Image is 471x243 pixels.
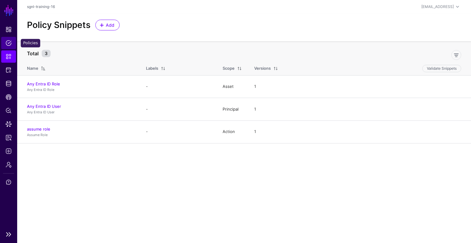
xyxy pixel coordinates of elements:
[1,50,16,63] a: Snippets
[216,120,248,143] td: Action
[421,4,454,10] div: [EMAIL_ADDRESS]
[27,20,90,30] h2: Policy Snippets
[1,37,16,49] a: Policies
[1,131,16,144] a: Reports
[42,50,51,57] small: 3
[6,179,12,185] span: Support
[1,64,16,76] a: Protected Systems
[253,106,257,112] div: 1
[6,40,12,46] span: Policies
[1,118,16,130] a: Data Lens
[146,65,158,72] div: Labels
[1,104,16,117] a: Policy Lens
[254,65,271,72] div: Versions
[223,65,235,72] div: Scope
[27,4,55,9] a: sgnl-training-16
[27,132,134,138] p: Assume Role
[6,67,12,73] span: Protected Systems
[27,65,38,72] div: Name
[6,148,12,154] span: Logs
[6,121,12,127] span: Data Lens
[140,75,216,98] td: -
[253,129,257,135] div: 1
[27,104,61,109] a: Any Entra ID User
[1,145,16,157] a: Logs
[21,39,40,47] div: Policies
[1,159,16,171] a: Admin
[6,94,12,100] span: CAEP Hub
[1,23,16,36] a: Dashboard
[27,110,134,115] p: Any Entra ID User
[6,108,12,114] span: Policy Lens
[27,50,39,57] strong: Total
[105,22,115,28] span: Add
[140,98,216,121] td: -
[4,4,14,17] a: SGNL
[27,127,50,131] a: assume role
[1,77,16,90] a: Identity Data Fabric
[27,81,60,86] a: Any Entra ID Role
[216,75,248,98] td: Asset
[6,26,12,33] span: Dashboard
[6,162,12,168] span: Admin
[27,87,134,92] p: Any Entra ID Role
[216,98,248,121] td: Principal
[253,84,257,90] div: 1
[6,135,12,141] span: Reports
[1,91,16,103] a: CAEP Hub
[422,65,461,72] button: Validate Snippets
[6,80,12,87] span: Identity Data Fabric
[6,53,12,60] span: Snippets
[140,120,216,143] td: -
